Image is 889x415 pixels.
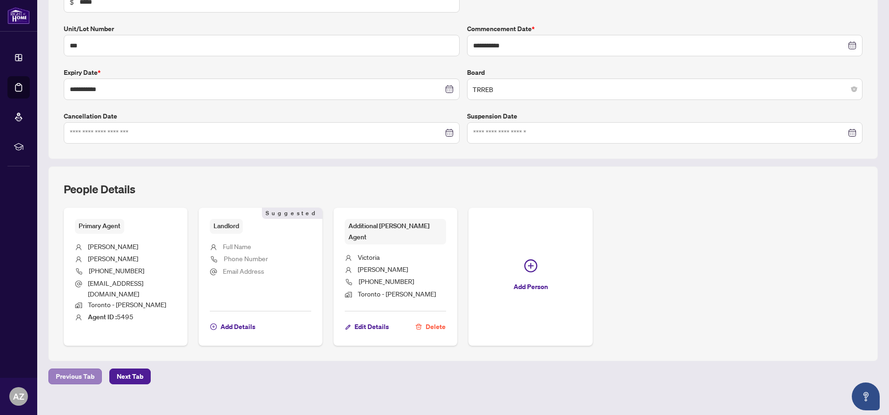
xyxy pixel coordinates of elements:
[210,323,217,330] span: plus-circle
[851,86,857,92] span: close-circle
[75,219,124,233] span: Primary Agent
[262,208,322,219] span: Suggested
[64,111,460,121] label: Cancellation Date
[467,67,863,78] label: Board
[64,24,460,34] label: Unit/Lot Number
[88,312,134,321] span: 5495
[88,254,138,263] span: [PERSON_NAME]
[524,259,537,272] span: plus-circle
[358,265,408,273] span: [PERSON_NAME]
[467,24,863,34] label: Commencement Date
[852,382,880,410] button: Open asap
[109,369,151,384] button: Next Tab
[358,253,380,261] span: Victoria
[345,319,389,335] button: Edit Details
[221,319,255,334] span: Add Details
[13,390,24,403] span: AZ
[117,369,143,384] span: Next Tab
[89,266,144,275] span: [PHONE_NUMBER]
[467,111,863,121] label: Suspension Date
[56,369,94,384] span: Previous Tab
[223,267,264,275] span: Email Address
[223,242,251,250] span: Full Name
[514,279,548,294] span: Add Person
[359,277,414,285] span: [PHONE_NUMBER]
[426,319,446,334] span: Delete
[88,313,117,321] b: Agent ID :
[7,7,30,24] img: logo
[210,219,243,233] span: Landlord
[88,242,138,250] span: [PERSON_NAME]
[224,254,268,263] span: Phone Number
[345,219,446,244] span: Additional [PERSON_NAME] Agent
[88,279,143,298] span: [EMAIL_ADDRESS][DOMAIN_NAME]
[88,300,166,309] span: Toronto - [PERSON_NAME]
[64,67,460,78] label: Expiry Date
[210,319,256,335] button: Add Details
[354,319,389,334] span: Edit Details
[48,369,102,384] button: Previous Tab
[358,290,436,298] span: Toronto - [PERSON_NAME]
[473,80,857,98] span: TRREB
[468,208,592,346] button: Add Person
[415,319,446,335] button: Delete
[64,182,135,197] h2: People Details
